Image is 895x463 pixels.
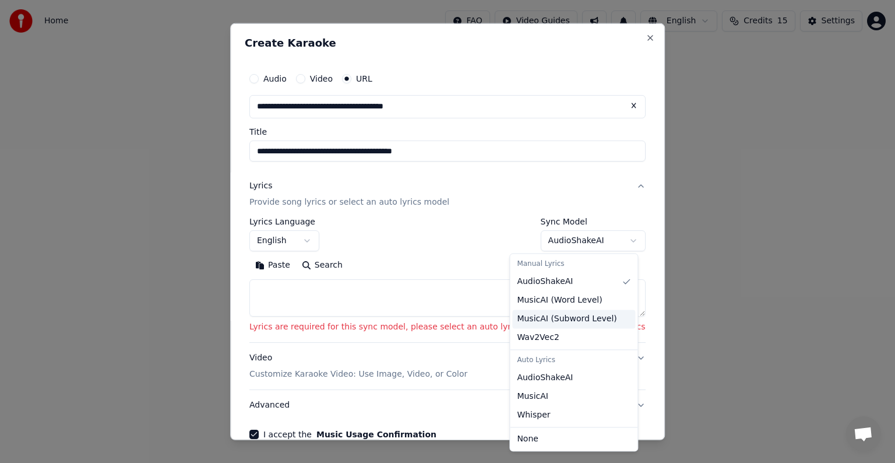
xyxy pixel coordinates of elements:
span: AudioShakeAI [517,372,573,384]
div: Manual Lyrics [512,256,635,272]
span: AudioShakeAI [517,276,573,287]
span: Whisper [517,409,550,421]
span: MusicAI ( Word Level ) [517,294,602,306]
div: Auto Lyrics [512,352,635,369]
span: MusicAI ( Subword Level ) [517,313,616,325]
span: MusicAI [517,391,548,402]
span: Wav2Vec2 [517,332,559,343]
span: None [517,433,538,445]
